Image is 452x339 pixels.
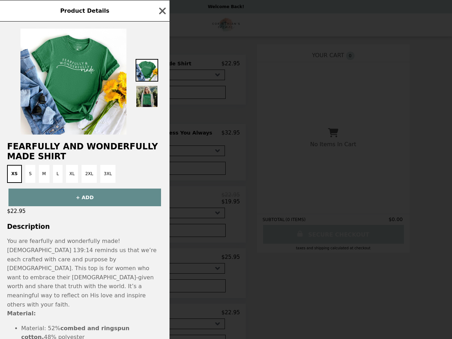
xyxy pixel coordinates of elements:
[39,165,49,183] button: M
[7,165,22,183] button: XS
[20,29,126,135] img: XS
[66,165,78,183] button: XL
[8,189,161,206] button: + ADD
[25,165,35,183] button: S
[136,59,158,82] img: Thumbnail 1
[136,85,158,108] img: Thumbnail 2
[60,7,109,14] span: Product Details
[7,310,36,317] strong: Material:
[53,165,63,183] button: L
[7,246,162,309] p: [DEMOGRAPHIC_DATA] 139:14 reminds us that we’re each crafted with care and purpose by [DEMOGRAPHI...
[82,165,97,183] button: 2XL
[100,165,115,183] button: 3XL
[7,237,162,246] p: You are fearfully and wonderfully made!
